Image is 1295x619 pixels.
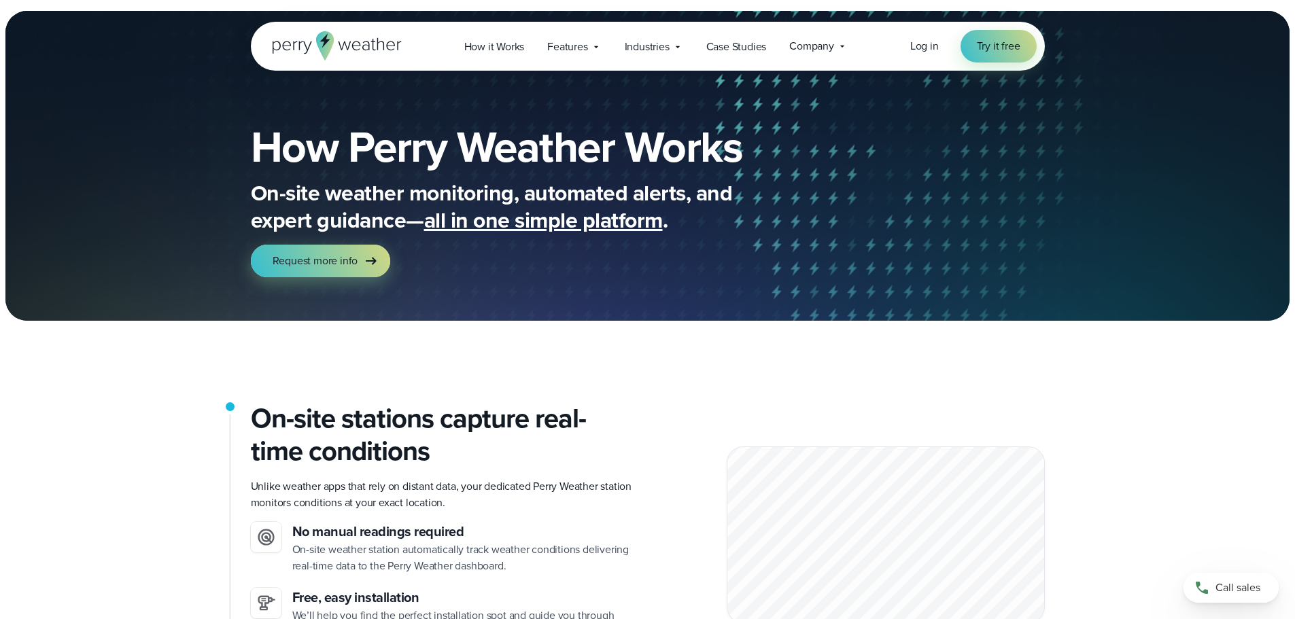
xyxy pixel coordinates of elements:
[464,39,525,55] span: How it Works
[910,38,939,54] a: Log in
[251,179,795,234] p: On-site weather monitoring, automated alerts, and expert guidance— .
[453,33,536,60] a: How it Works
[695,33,778,60] a: Case Studies
[292,522,637,542] h3: No manual readings required
[1184,573,1279,603] a: Call sales
[977,38,1020,54] span: Try it free
[251,478,637,511] p: Unlike weather apps that rely on distant data, your dedicated Perry Weather station monitors cond...
[424,204,663,236] span: all in one simple platform
[961,30,1037,63] a: Try it free
[251,125,841,169] h1: How Perry Weather Works
[251,245,391,277] a: Request more info
[1215,580,1260,596] span: Call sales
[292,542,637,574] p: On-site weather station automatically track weather conditions delivering real-time data to the P...
[251,402,637,467] h2: On-site stations capture real-time conditions
[625,39,670,55] span: Industries
[789,38,834,54] span: Company
[706,39,767,55] span: Case Studies
[292,588,637,607] h3: Free, easy installation
[273,253,358,269] span: Request more info
[547,39,587,55] span: Features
